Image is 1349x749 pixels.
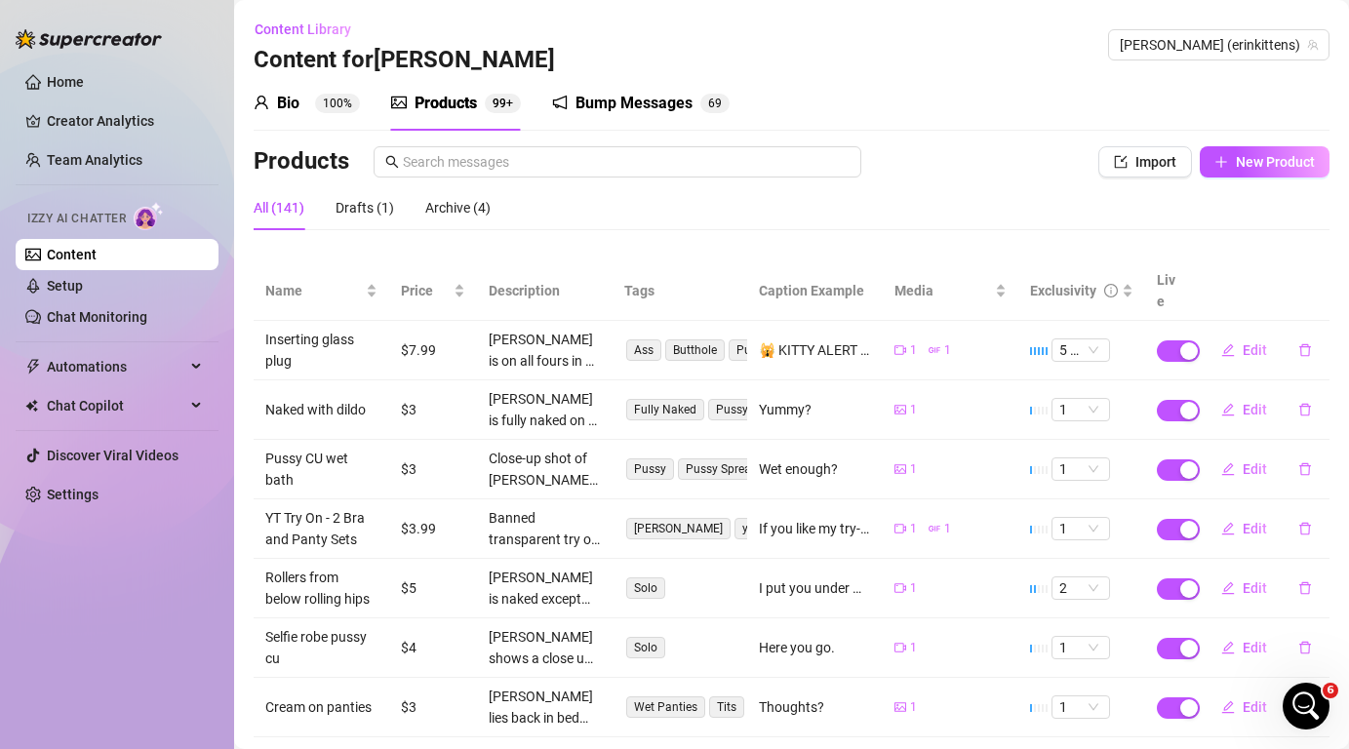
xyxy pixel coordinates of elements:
[47,487,99,502] a: Settings
[1298,403,1312,416] span: delete
[894,642,906,653] span: video-camera
[1206,691,1283,723] button: Edit
[389,321,477,380] td: $7.99
[1206,513,1283,544] button: Edit
[715,97,722,110] span: 9
[910,639,917,657] span: 1
[489,626,601,669] div: [PERSON_NAME] shows a close up of her pussy while she leans back in her black satin robe. She is ...
[254,261,389,321] th: Name
[283,31,322,70] div: Profile image for Nir
[254,95,269,110] span: user
[1221,522,1235,535] span: edit
[944,520,951,538] span: 1
[389,618,477,678] td: $4
[894,463,906,475] span: picture
[389,559,477,618] td: $5
[1206,632,1283,663] button: Edit
[39,39,170,65] img: logo
[277,92,299,115] div: Bio
[254,678,389,737] td: Cream on panties
[1059,637,1102,658] span: 1
[1221,581,1235,595] span: edit
[626,637,665,658] span: Solo
[425,197,491,218] div: Archive (4)
[626,518,731,539] span: [PERSON_NAME]
[1283,683,1329,729] iframe: Intercom live chat
[759,696,824,718] div: Thoughts?
[759,518,871,539] div: If you like my try-on videos, I still have some available that you might be interested in. This o...
[1298,462,1312,476] span: delete
[894,701,906,713] span: picture
[708,399,756,420] span: Pussy
[626,399,704,420] span: Fully Naked
[47,152,142,168] a: Team Analytics
[929,344,940,356] span: gif
[389,499,477,559] td: $3.99
[1298,522,1312,535] span: delete
[489,686,601,729] div: [PERSON_NAME] lies back in bed wearing [PERSON_NAME] [PERSON_NAME] panties with a big wet spot ov...
[929,523,940,534] span: gif
[265,280,362,301] span: Name
[1283,572,1328,604] button: delete
[87,295,133,315] div: Giselle
[1221,403,1235,416] span: edit
[759,458,838,480] div: Wet enough?
[254,559,389,618] td: Rollers from below rolling hips
[47,351,185,382] span: Automations
[25,399,38,413] img: Chat Copilot
[39,172,351,205] p: How can we help?
[254,14,367,45] button: Content Library
[489,448,601,491] div: Close-up shot of [PERSON_NAME]’s bare pussy in the bath, her fingers spreading her lips to fully ...
[1243,699,1267,715] span: Edit
[40,358,350,378] div: Schedule a FREE consulting call:
[1243,580,1267,596] span: Edit
[27,210,126,228] span: Izzy AI Chatter
[40,275,79,314] img: Profile image for Giselle
[1243,342,1267,358] span: Edit
[734,518,793,539] span: youtube
[336,31,371,66] div: Close
[489,329,601,372] div: [PERSON_NAME] is on all fours in a bedroom wearing white panties, black fishnet thigh-highs, and ...
[47,74,84,90] a: Home
[25,359,41,374] span: thunderbolt
[883,261,1018,321] th: Media
[1200,146,1329,177] button: New Product
[1283,335,1328,366] button: delete
[894,344,906,356] span: video-camera
[894,582,906,594] span: video-camera
[255,21,351,37] span: Content Library
[246,31,285,70] img: Profile image for Giselle
[137,295,191,315] div: • [DATE]
[254,440,389,499] td: Pussy CU wet bath
[1307,39,1319,51] span: team
[1283,394,1328,425] button: delete
[323,618,360,632] span: News
[894,404,906,415] span: picture
[1135,154,1176,170] span: Import
[1114,155,1128,169] span: import
[489,507,601,550] div: Banned transparent try on video from YouTube. Two transparent bra and underwear pairs. One is bla...
[747,261,883,321] th: Caption Example
[47,309,147,325] a: Chat Monitoring
[1221,641,1235,654] span: edit
[626,458,674,480] span: Pussy
[1243,402,1267,417] span: Edit
[626,577,665,599] span: Solo
[894,523,906,534] span: video-camera
[20,451,370,587] img: Super Mass, Dark Mode, Message Library & Bump Improvements
[1236,154,1315,170] span: New Product
[47,105,203,137] a: Creator Analytics
[759,339,871,361] div: 🙀 KITTY ALERT 🙀 Do you like watching me insert anal plugs? Watch me close-up, on all fours in a b...
[1283,453,1328,485] button: delete
[40,386,350,425] button: Find a time
[254,321,389,380] td: Inserting glass plug
[910,401,917,419] span: 1
[1206,335,1283,366] button: Edit
[20,450,371,718] div: Super Mass, Dark Mode, Message Library & Bump Improvements
[613,261,748,321] th: Tags
[1323,683,1338,698] span: 6
[1298,581,1312,595] span: delete
[1059,518,1102,539] span: 1
[389,380,477,440] td: $3
[209,31,248,70] div: Profile image for Ella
